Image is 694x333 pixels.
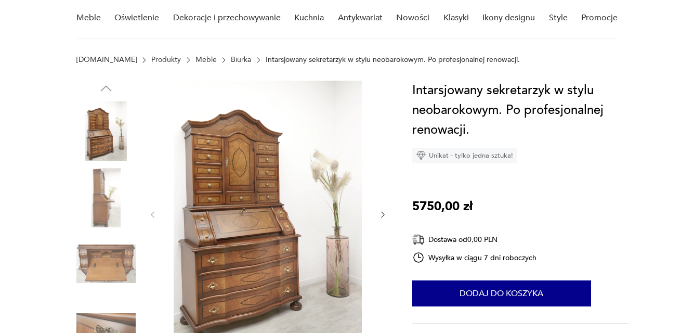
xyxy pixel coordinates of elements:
[412,148,517,163] div: Unikat - tylko jedna sztuka!
[76,234,136,293] img: Zdjęcie produktu Intarsjowany sekretarzyk w stylu neobarokowym. Po profesjonalnej renowacji.
[231,56,251,64] a: Biurka
[76,56,137,64] a: [DOMAIN_NAME]
[195,56,217,64] a: Meble
[76,101,136,161] img: Zdjęcie produktu Intarsjowany sekretarzyk w stylu neobarokowym. Po profesjonalnej renowacji.
[412,233,425,246] img: Ikona dostawy
[266,56,520,64] p: Intarsjowany sekretarzyk w stylu neobarokowym. Po profesjonalnej renowacji.
[412,251,537,264] div: Wysyłka w ciągu 7 dni roboczych
[412,81,629,140] h1: Intarsjowany sekretarzyk w stylu neobarokowym. Po profesjonalnej renowacji.
[412,280,591,306] button: Dodaj do koszyka
[151,56,181,64] a: Produkty
[416,151,426,160] img: Ikona diamentu
[76,168,136,227] img: Zdjęcie produktu Intarsjowany sekretarzyk w stylu neobarokowym. Po profesjonalnej renowacji.
[412,197,473,216] p: 5750,00 zł
[412,233,537,246] div: Dostawa od 0,00 PLN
